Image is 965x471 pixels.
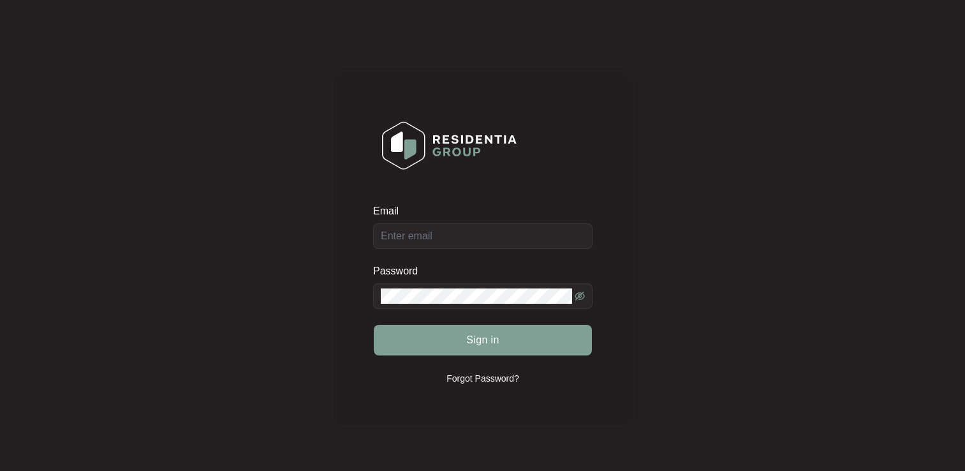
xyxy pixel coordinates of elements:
[466,333,499,348] span: Sign in
[374,113,525,178] img: Login Logo
[373,223,593,249] input: Email
[374,325,592,355] button: Sign in
[575,291,585,301] span: eye-invisible
[381,288,572,304] input: Password
[373,265,427,278] label: Password
[373,205,408,218] label: Email
[446,372,519,385] p: Forgot Password?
